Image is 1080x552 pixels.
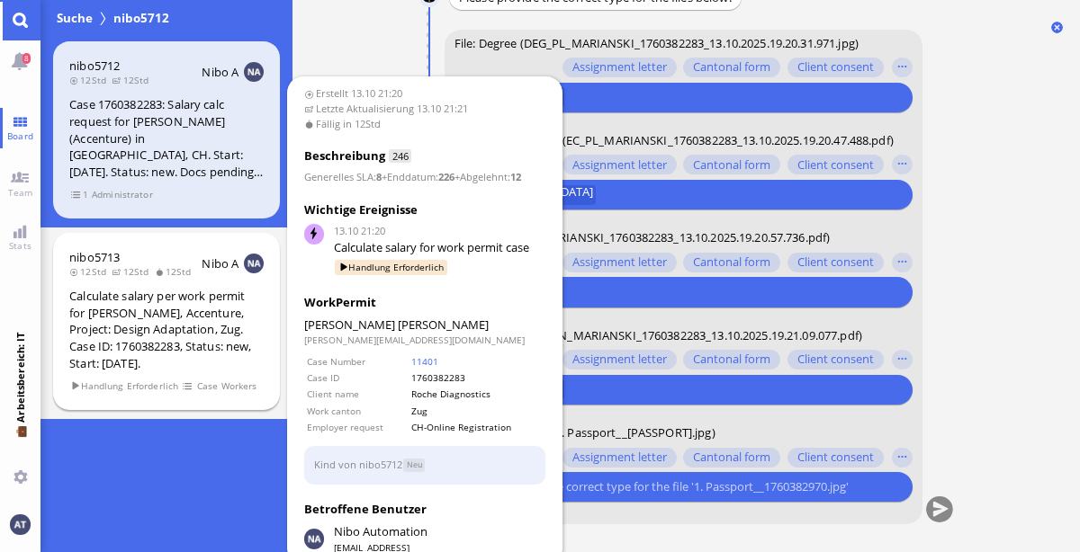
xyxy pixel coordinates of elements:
[304,170,382,183] span: :
[403,459,426,472] span: Status
[155,265,197,278] span: 12Std
[454,170,521,183] span: :
[693,158,770,173] span: Cantonal form
[91,187,153,202] span: Administrator
[304,529,324,548] img: Nibo Automation
[693,353,770,368] span: Cantonal form
[410,387,544,401] td: Roche Diagnostics
[304,102,546,117] span: Letzte Aktualisierung 13.10 21:21
[304,316,395,333] span: [PERSON_NAME]
[314,457,402,470] a: Kind von nibo5712
[787,351,883,370] button: Client consent
[571,61,666,76] span: Assignment letter
[571,255,666,270] span: Assignment letter
[69,249,120,265] a: nibo5713
[797,158,874,173] span: Client consent
[787,253,883,272] button: Client consent
[683,448,780,467] button: Cantonal form
[454,327,861,343] span: File: Degree (DEG_EN_MARIANSKI_1760382283_13.10.2025.19.21.09.077.pdf)
[571,450,666,465] span: Assignment letter
[334,523,427,541] span: automation@nibo.ai
[787,58,883,77] button: Client consent
[562,351,676,370] button: Assignment letter
[112,265,154,278] span: 12Std
[244,254,264,273] img: NA
[454,35,858,51] span: File: Degree (DEG_PL_MARIANSKI_1760382283_13.10.2025.19.20.31.971.jpg)
[787,448,883,467] button: Client consent
[510,170,521,183] strong: 12
[4,186,38,199] span: Team
[797,450,874,465] span: Client consent
[463,185,595,205] button: [DEMOGRAPHIC_DATA]
[410,420,544,434] td: CH-Online Registration
[304,170,373,183] span: Generelles SLA
[454,132,893,148] span: File: Empl. Contract (EC_PL_MARIANSKI_1760382283_13.10.2025.19.20.47.488.pdf)
[334,239,546,257] div: Calculate salary for work permit case
[693,61,770,76] span: Cantonal form
[306,420,409,434] td: Employer request
[454,230,829,246] span: File: CV (CV_EN_MARIANSKI_1760382283_13.10.2025.19.20.57.736.pdf)
[69,265,112,278] span: 12Std
[304,86,546,102] span: Erstellt 13.10 21:20
[306,354,409,369] td: Case Number
[562,58,676,77] button: Assignment letter
[306,387,409,401] td: Client name
[387,170,436,183] span: Enddatum
[304,117,546,132] span: Fällig in 12Std
[683,351,780,370] button: Cantonal form
[562,448,676,467] button: Assignment letter
[304,147,385,164] span: Beschreibung
[202,255,238,272] span: Nibo A
[467,185,592,205] span: [DEMOGRAPHIC_DATA]
[202,64,238,80] span: Nibo A
[69,58,120,74] a: nibo5712
[410,404,544,418] td: Zug
[53,9,96,27] span: Suche
[196,378,257,394] span: Case Workers
[562,253,676,272] button: Assignment letter
[304,334,546,346] dd: [PERSON_NAME][EMAIL_ADDRESS][DOMAIN_NAME]
[797,353,874,368] span: Client consent
[398,316,489,333] span: [PERSON_NAME]
[69,96,264,180] div: Case 1760382283: Salary calc request for [PERSON_NAME] (Accenture) in [GEOGRAPHIC_DATA], CH. Star...
[571,353,666,368] span: Assignment letter
[376,170,382,183] strong: 8
[4,239,36,252] span: Stats
[69,288,264,371] div: Calculate salary per work permit for [PERSON_NAME], Accenture, Project: Design Adaptation, Zug. C...
[454,170,460,183] span: +
[571,158,666,173] span: Assignment letter
[438,170,454,183] strong: 226
[562,156,676,175] button: Assignment letter
[334,224,546,239] span: 13.10 21:20
[463,477,896,496] input: Please provide the correct type for the file '1. Passport__1760382970.jpg'
[244,62,264,82] img: NA
[463,88,563,108] button: Degree certificate
[306,404,409,418] td: Work canton
[797,61,874,76] span: Client consent
[683,253,780,272] button: Cantonal form
[382,170,387,183] span: +
[71,187,89,202] span: 1 Elemente anzeigen
[463,380,563,400] button: Degree certificate
[683,156,780,175] button: Cantonal form
[460,170,508,183] span: Abgelehnt
[304,294,546,312] div: WorkPermit
[683,58,780,77] button: Cantonal form
[110,9,173,27] span: nibo5712
[382,170,454,183] span: :
[787,156,883,175] button: Client consent
[69,74,112,86] span: 12Std
[112,74,154,86] span: 12Std
[10,514,30,534] img: Du
[693,255,770,270] span: Cantonal form
[335,260,447,275] span: Handlung Erforderlich
[454,425,715,441] span: ⚠️ File: Unknown (1. Passport__[PASSPORT].jpg)
[13,423,27,463] span: 💼 Arbeitsbereich: IT
[389,149,410,163] span: 246
[410,370,544,385] td: 1760382283
[411,355,438,368] a: 11401
[71,378,179,394] span: Handlung Erforderlich
[304,501,546,519] h3: Betroffene Benutzer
